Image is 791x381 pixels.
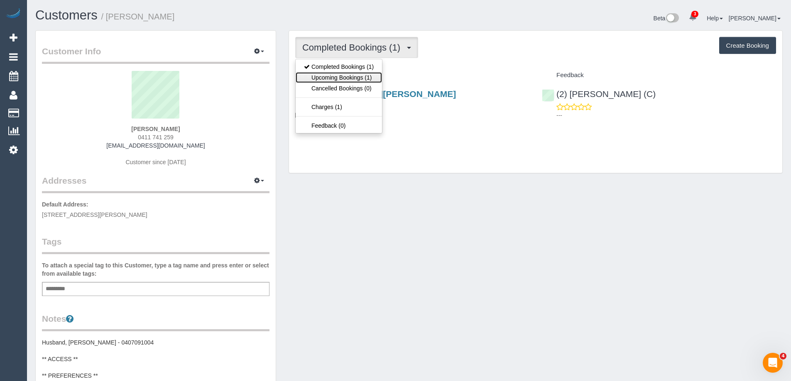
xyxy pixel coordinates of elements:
button: Create Booking [719,37,776,54]
a: Beta [654,15,679,22]
span: Customer since [DATE] [125,159,186,165]
img: New interface [665,13,679,24]
span: 0411 741 259 [138,134,174,141]
h4: Feedback [542,72,776,79]
a: [PERSON_NAME] [729,15,781,22]
a: Cancelled Bookings (0) [296,83,382,94]
h4: Hourly Service - $70/h [295,122,529,129]
img: Automaid Logo [5,8,22,20]
h4: Service [295,72,529,79]
p: One Time Cleaning [295,111,529,119]
label: To attach a special tag to this Customer, type a tag name and press enter or select from availabl... [42,261,269,278]
label: Default Address: [42,200,88,209]
a: Charges (1) [296,102,382,112]
a: Help [707,15,723,22]
span: Completed Bookings (1) [302,42,404,53]
a: [EMAIL_ADDRESS][DOMAIN_NAME] [106,142,205,149]
strong: [PERSON_NAME] [131,126,180,132]
span: 4 [780,353,786,359]
span: [STREET_ADDRESS][PERSON_NAME] [42,211,147,218]
a: 3 [685,8,701,27]
a: (2) [PERSON_NAME] (C) [542,89,656,99]
iframe: Intercom live chat [763,353,783,373]
a: Completed Bookings (1) [296,61,382,72]
legend: Notes [42,313,269,331]
legend: Tags [42,235,269,254]
a: Customers [35,8,98,22]
span: 3 [691,11,698,17]
a: Feedback (0) [296,120,382,131]
p: --- [556,111,776,119]
a: Upcoming Bookings (1) [296,72,382,83]
button: Completed Bookings (1) [295,37,418,58]
legend: Customer Info [42,45,269,64]
small: / [PERSON_NAME] [101,12,175,21]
